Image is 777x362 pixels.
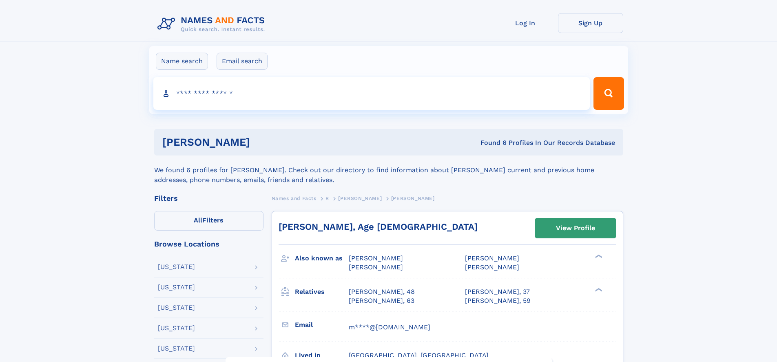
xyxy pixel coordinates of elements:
[295,251,349,265] h3: Also known as
[158,284,195,291] div: [US_STATE]
[535,218,616,238] a: View Profile
[158,345,195,352] div: [US_STATE]
[154,240,263,248] div: Browse Locations
[556,219,595,238] div: View Profile
[365,138,615,147] div: Found 6 Profiles In Our Records Database
[349,254,403,262] span: [PERSON_NAME]
[279,222,478,232] a: [PERSON_NAME], Age [DEMOGRAPHIC_DATA]
[217,53,268,70] label: Email search
[295,318,349,332] h3: Email
[349,296,414,305] a: [PERSON_NAME], 63
[153,77,590,110] input: search input
[593,77,624,110] button: Search Button
[593,254,603,259] div: ❯
[158,304,195,311] div: [US_STATE]
[325,195,329,201] span: R
[158,264,195,270] div: [US_STATE]
[325,193,329,203] a: R
[465,263,519,271] span: [PERSON_NAME]
[593,287,603,292] div: ❯
[162,137,365,147] h1: [PERSON_NAME]
[156,53,208,70] label: Name search
[558,13,623,33] a: Sign Up
[349,263,403,271] span: [PERSON_NAME]
[338,195,382,201] span: [PERSON_NAME]
[272,193,317,203] a: Names and Facts
[295,285,349,299] h3: Relatives
[338,193,382,203] a: [PERSON_NAME]
[493,13,558,33] a: Log In
[154,211,263,231] label: Filters
[391,195,435,201] span: [PERSON_NAME]
[158,325,195,331] div: [US_STATE]
[154,155,623,185] div: We found 6 profiles for [PERSON_NAME]. Check out our directory to find information about [PERSON_...
[465,287,530,296] a: [PERSON_NAME], 37
[349,287,415,296] a: [PERSON_NAME], 48
[154,195,263,202] div: Filters
[465,254,519,262] span: [PERSON_NAME]
[465,296,531,305] a: [PERSON_NAME], 59
[154,13,272,35] img: Logo Names and Facts
[349,351,489,359] span: [GEOGRAPHIC_DATA], [GEOGRAPHIC_DATA]
[194,216,202,224] span: All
